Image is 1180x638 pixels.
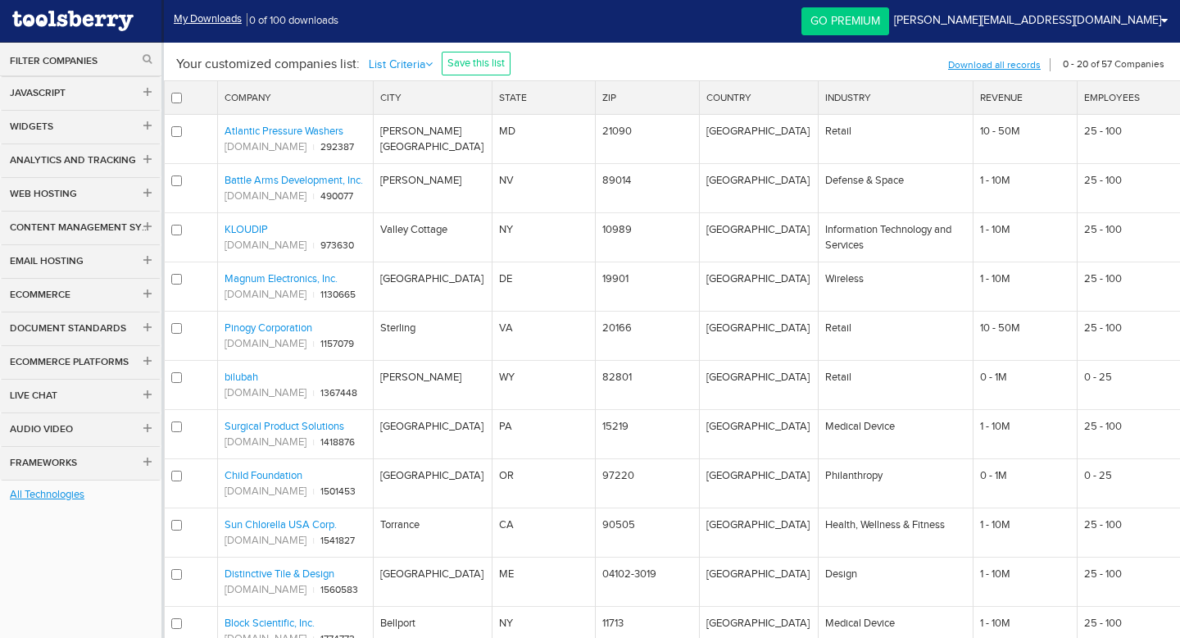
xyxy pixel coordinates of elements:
[225,239,306,251] a: [DOMAIN_NAME]
[973,212,1077,262] td: 1 - 10M
[320,287,356,302] span: Alexa Rank
[596,508,699,557] td: 90505
[492,409,595,458] td: PA
[818,163,973,212] td: Defense & Space
[492,557,595,606] td: ME
[320,582,358,597] span: Alexa Rank
[699,163,818,212] td: [GEOGRAPHIC_DATA]
[492,458,595,508] td: OR
[973,114,1077,163] td: 10 - 50M
[320,435,355,449] span: Alexa Rank
[320,189,353,203] span: Alexa Rank
[373,80,492,114] th: City
[225,534,306,546] a: [DOMAIN_NAME]
[312,189,315,203] span: ι
[699,458,818,508] td: [GEOGRAPHIC_DATA]
[1077,262,1180,311] td: 25 - 100
[492,80,595,114] th: State
[894,8,1168,33] a: [PERSON_NAME][EMAIL_ADDRESS][DOMAIN_NAME]
[818,311,973,360] td: Retail
[973,262,1077,311] td: 1 - 10M
[373,557,492,606] td: [GEOGRAPHIC_DATA]
[596,114,699,163] td: 21090
[373,409,492,458] td: [GEOGRAPHIC_DATA]
[492,360,595,409] td: WY
[596,360,699,409] td: 82801
[973,163,1077,212] td: 1 - 10M
[312,336,315,351] span: ι
[320,484,356,499] span: Alexa Rank
[1059,43,1169,71] div: 0 - 20 of 57 Companies
[225,288,306,300] a: [DOMAIN_NAME]
[1077,409,1180,458] td: 25 - 100
[699,212,818,262] td: [GEOGRAPHIC_DATA]
[225,435,306,448] a: [DOMAIN_NAME]
[249,10,338,29] span: 0 of 100 downloads
[699,311,818,360] td: [GEOGRAPHIC_DATA]
[492,262,595,311] td: DE
[973,311,1077,360] td: 10 - 50M
[973,80,1077,114] th: Revenue
[312,139,315,154] span: ι
[973,458,1077,508] td: 0 - 1M
[373,262,492,311] td: [GEOGRAPHIC_DATA]
[320,336,354,351] span: Alexa Rank
[818,458,973,508] td: Philanthropy
[1077,311,1180,360] td: 25 - 100
[225,485,306,497] a: [DOMAIN_NAME]
[818,80,973,114] th: Industry
[442,52,511,75] a: Save this list
[312,484,315,499] span: ι
[373,212,492,262] td: Valley Cottage
[1077,212,1180,262] td: 25 - 100
[818,508,973,557] td: Health, Wellness & Fitness
[373,508,492,557] td: Torrance
[225,386,306,399] a: [DOMAIN_NAME]
[596,80,699,114] th: Zip
[492,508,595,557] td: CA
[818,409,973,458] td: Medical Device
[699,409,818,458] td: [GEOGRAPHIC_DATA]
[596,262,699,311] td: 19901
[312,287,315,302] span: ι
[369,55,439,73] li: List Criteria
[1077,458,1180,508] td: 0 - 25
[973,409,1077,458] td: 1 - 10M
[225,321,312,334] a: Pinogy Corporation
[373,360,492,409] td: [PERSON_NAME]
[320,238,354,253] span: Alexa Rank
[225,223,268,235] a: KLOUDIP
[225,583,306,595] a: [DOMAIN_NAME]
[312,435,315,449] span: ι
[699,508,818,557] td: [GEOGRAPHIC_DATA]
[1077,360,1180,409] td: 0 - 25
[699,80,818,114] th: Country
[373,458,492,508] td: [GEOGRAPHIC_DATA]
[801,7,889,35] a: Go Premium
[225,337,306,349] a: [DOMAIN_NAME]
[312,582,315,597] span: ι
[225,125,343,137] a: Atlantic Pressure Washers
[818,557,973,606] td: Design
[1077,557,1180,606] td: 25 - 100
[320,533,355,548] span: Alexa Rank
[320,385,357,400] span: Alexa Rank
[973,508,1077,557] td: 1 - 10M
[225,189,306,202] a: [DOMAIN_NAME]
[1077,80,1180,114] th: Employees
[165,80,218,114] th: Checkmark Box
[225,140,306,153] a: [DOMAIN_NAME]
[818,212,973,262] td: Information Technology and Services
[492,212,595,262] td: NY
[699,262,818,311] td: [GEOGRAPHIC_DATA]
[1077,114,1180,163] td: 25 - 100
[218,80,373,114] th: Company
[596,458,699,508] td: 97220
[320,139,354,154] span: Alexa Rank
[1077,508,1180,557] td: 25 - 100
[947,56,1042,75] a: Download all records
[973,360,1077,409] td: 0 - 1M
[312,533,315,548] span: ι
[492,114,595,163] td: MD
[225,371,258,383] a: bilubah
